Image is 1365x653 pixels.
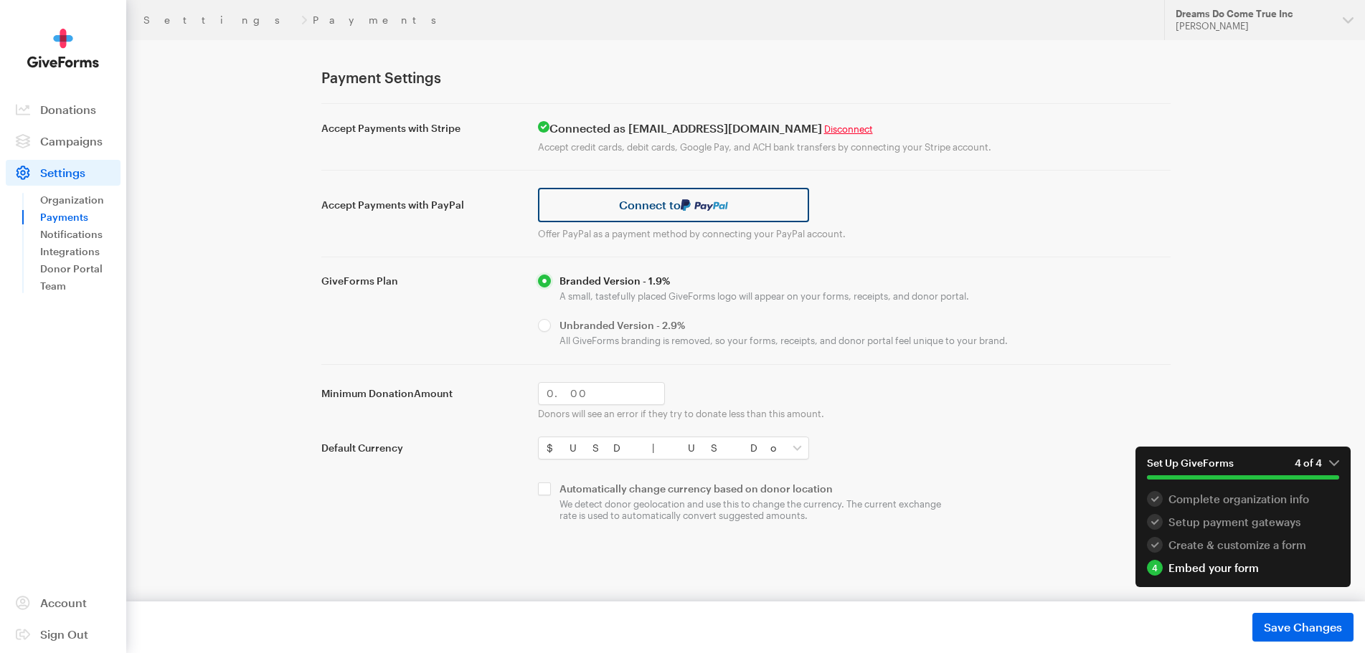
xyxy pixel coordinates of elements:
a: 4 Embed your form [1147,560,1339,576]
div: [PERSON_NAME] [1176,20,1331,32]
div: 1 [1147,491,1163,507]
img: paypal-036f5ec2d493c1c70c99b98eb3a666241af203a93f3fc3b8b64316794b4dcd3f.svg [681,199,728,211]
em: 4 of 4 [1295,457,1339,470]
div: Embed your form [1147,560,1339,576]
a: Connect to [538,188,810,222]
span: Sign Out [40,627,88,641]
a: Payments [40,209,121,226]
a: Integrations [40,243,121,260]
p: Offer PayPal as a payment method by connecting your PayPal account. [538,228,1171,239]
a: Settings [6,160,121,186]
a: Organization [40,191,121,209]
div: 2 [1147,514,1163,530]
a: Disconnect [824,123,873,135]
span: Save Changes [1264,619,1342,636]
label: Minimum Donation [321,387,521,400]
label: GiveForms Plan [321,275,521,287]
div: 3 [1147,537,1163,553]
span: Amount [414,387,453,399]
span: Account [40,596,87,609]
div: Complete organization info [1147,491,1339,507]
label: Accept Payments with Stripe [321,122,521,135]
input: 0.00 [538,382,665,405]
span: Settings [40,166,85,179]
h1: Payment Settings [321,69,1171,86]
a: 2 Setup payment gateways [1147,514,1339,530]
a: 3 Create & customize a form [1147,537,1339,553]
div: Setup payment gateways [1147,514,1339,530]
div: Create & customize a form [1147,537,1339,553]
label: Default Currency [321,442,521,454]
a: Sign Out [6,621,121,647]
p: Accept credit cards, debit cards, Google Pay, and ACH bank transfers by connecting your Stripe ac... [538,141,1171,153]
a: Account [6,590,121,616]
a: Settings [143,14,296,26]
img: GiveForms [27,29,99,68]
a: Team [40,277,121,295]
div: Dreams Do Come True Inc [1176,8,1331,20]
a: Campaigns [6,128,121,154]
span: Donations [40,103,96,116]
a: Donations [6,97,121,123]
span: Campaigns [40,134,103,148]
button: Save Changes [1252,613,1354,642]
h4: Connected as [EMAIL_ADDRESS][DOMAIN_NAME] [538,121,1171,135]
a: Notifications [40,226,121,243]
label: Accept Payments with PayPal [321,199,521,211]
a: Donor Portal [40,260,121,277]
p: Donors will see an error if they try to donate less than this amount. [538,408,1171,419]
a: 1 Complete organization info [1147,491,1339,507]
button: Set Up GiveForms4 of 4 [1135,447,1351,491]
div: 4 [1147,560,1163,576]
